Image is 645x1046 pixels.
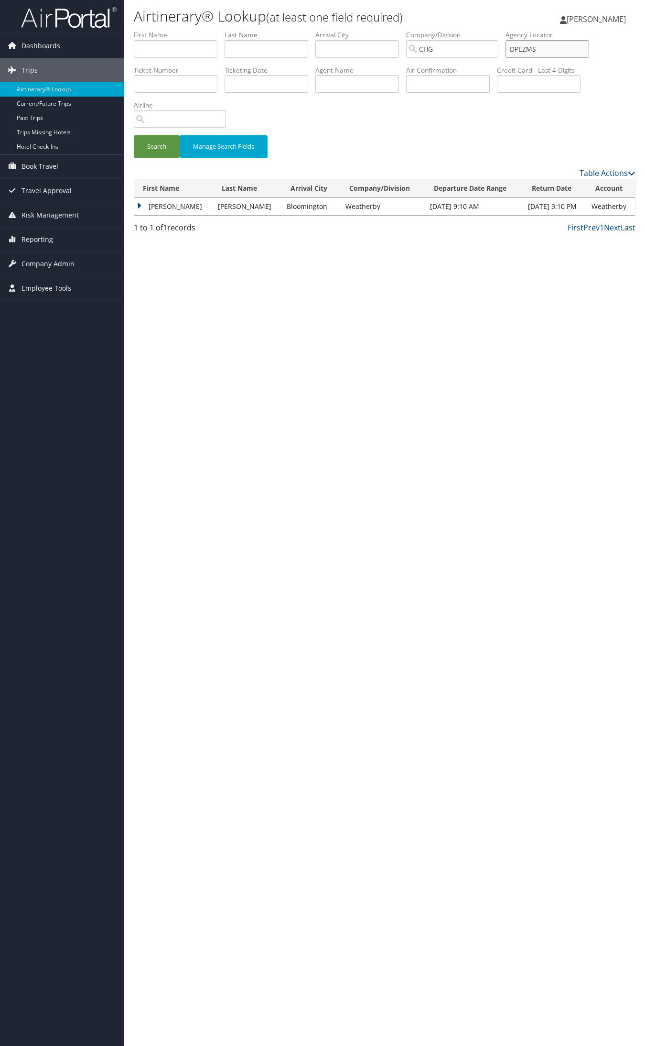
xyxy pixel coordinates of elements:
[523,198,587,215] td: [DATE] 3:10 PM
[134,30,225,40] label: First Name
[282,179,341,198] th: Arrival City: activate to sort column ascending
[266,9,403,25] small: (at least one field required)
[621,222,635,233] a: Last
[587,198,635,215] td: Weatherby
[21,228,53,251] span: Reporting
[134,198,213,215] td: [PERSON_NAME]
[315,65,406,75] label: Agent Name
[315,30,406,40] label: Arrival City
[341,198,425,215] td: Weatherby
[523,179,587,198] th: Return Date: activate to sort column ascending
[425,179,523,198] th: Departure Date Range: activate to sort column ascending
[406,65,497,75] label: Air Confirmation
[21,252,75,276] span: Company Admin
[580,168,635,178] a: Table Actions
[213,198,282,215] td: [PERSON_NAME]
[21,58,38,82] span: Trips
[180,135,268,158] button: Manage Search Fields
[134,6,468,26] h1: Airtinerary® Lookup
[21,276,71,300] span: Employee Tools
[406,30,505,40] label: Company/Division
[225,30,315,40] label: Last Name
[600,222,604,233] a: 1
[583,222,600,233] a: Prev
[21,34,60,58] span: Dashboards
[505,30,596,40] label: Agency Locator
[425,198,523,215] td: [DATE] 9:10 AM
[134,179,213,198] th: First Name: activate to sort column ascending
[134,135,180,158] button: Search
[282,198,341,215] td: Bloomington
[21,6,117,29] img: airportal-logo.png
[560,5,635,33] a: [PERSON_NAME]
[567,14,626,24] span: [PERSON_NAME]
[587,179,635,198] th: Account: activate to sort column ascending
[497,65,588,75] label: Credit Card - Last 4 Digits
[225,65,315,75] label: Ticketing Date
[213,179,282,198] th: Last Name: activate to sort column ascending
[568,222,583,233] a: First
[604,222,621,233] a: Next
[21,179,72,203] span: Travel Approval
[21,203,79,227] span: Risk Management
[134,65,225,75] label: Ticket Number
[134,100,233,110] label: Airline
[21,154,58,178] span: Book Travel
[134,222,248,238] div: 1 to 1 of records
[341,179,425,198] th: Company/Division
[163,222,167,233] span: 1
